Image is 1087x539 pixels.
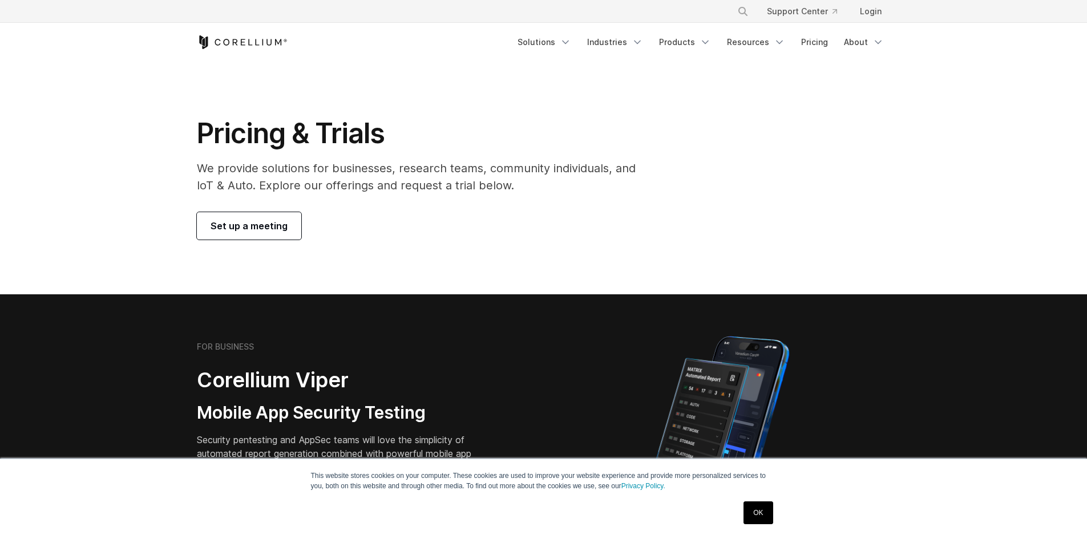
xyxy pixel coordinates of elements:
a: Set up a meeting [197,212,301,240]
button: Search [733,1,753,22]
h6: FOR BUSINESS [197,342,254,352]
h2: Corellium Viper [197,367,489,393]
a: Privacy Policy. [621,482,665,490]
img: Corellium MATRIX automated report on iPhone showing app vulnerability test results across securit... [637,331,809,530]
div: Navigation Menu [511,32,891,52]
a: Corellium Home [197,35,288,49]
a: OK [743,501,773,524]
h1: Pricing & Trials [197,116,652,151]
a: Login [851,1,891,22]
a: Products [652,32,718,52]
h3: Mobile App Security Testing [197,402,489,424]
a: Pricing [794,32,835,52]
div: Navigation Menu [724,1,891,22]
a: Resources [720,32,792,52]
a: Support Center [758,1,846,22]
p: Security pentesting and AppSec teams will love the simplicity of automated report generation comb... [197,433,489,474]
a: Solutions [511,32,578,52]
span: Set up a meeting [211,219,288,233]
a: About [837,32,891,52]
p: We provide solutions for businesses, research teams, community individuals, and IoT & Auto. Explo... [197,160,652,194]
a: Industries [580,32,650,52]
p: This website stores cookies on your computer. These cookies are used to improve your website expe... [311,471,777,491]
